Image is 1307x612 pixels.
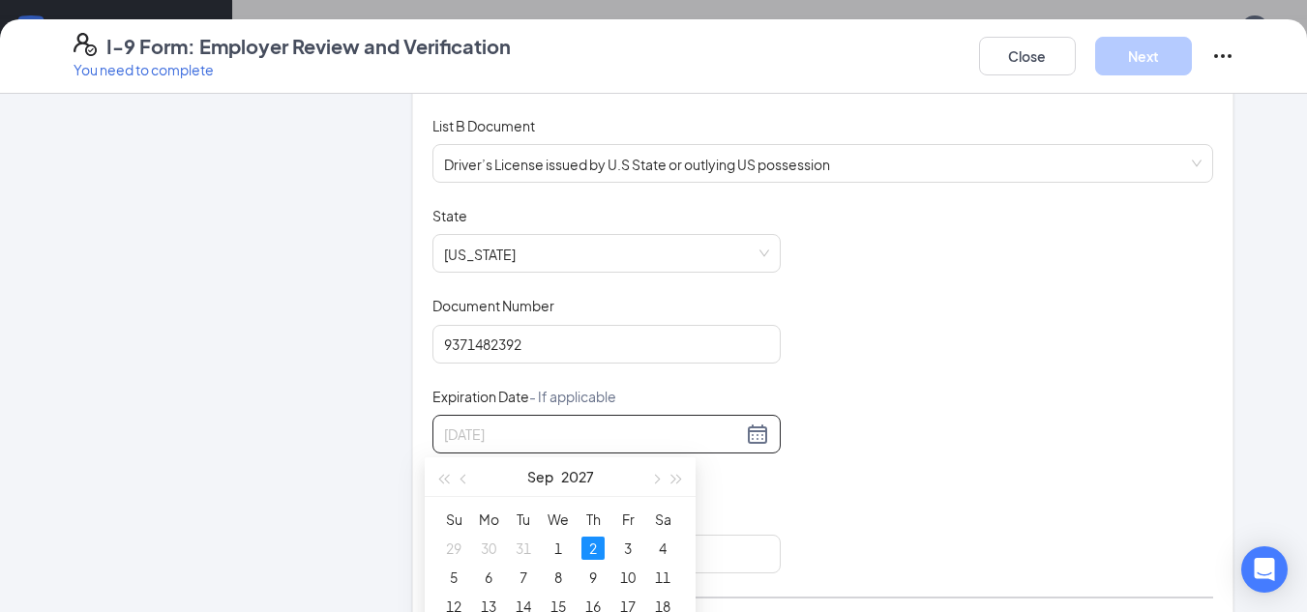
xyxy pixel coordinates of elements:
[645,563,680,592] td: 2027-09-11
[1095,37,1192,75] button: Next
[541,534,576,563] td: 2027-09-01
[471,534,506,563] td: 2027-08-30
[432,206,467,225] span: State
[979,37,1076,75] button: Close
[576,534,610,563] td: 2027-09-02
[74,60,511,79] p: You need to complete
[506,505,541,534] th: Tu
[529,388,616,405] span: - If applicable
[576,505,610,534] th: Th
[547,566,570,589] div: 8
[432,117,535,134] span: List B Document
[541,563,576,592] td: 2027-09-08
[436,563,471,592] td: 2027-09-05
[541,505,576,534] th: We
[651,537,674,560] div: 4
[477,537,500,560] div: 30
[581,537,605,560] div: 2
[576,563,610,592] td: 2027-09-09
[512,566,535,589] div: 7
[1211,44,1234,68] svg: Ellipses
[444,423,742,445] input: 09/02/2027
[561,457,594,496] button: 2027
[477,566,500,589] div: 6
[610,505,645,534] th: Fr
[581,566,605,589] div: 9
[442,537,465,560] div: 29
[645,505,680,534] th: Sa
[74,33,97,56] svg: FormI9EVerifyIcon
[512,537,535,560] div: 31
[651,566,674,589] div: 11
[436,534,471,563] td: 2027-08-29
[616,537,639,560] div: 3
[436,505,471,534] th: Su
[547,537,570,560] div: 1
[610,563,645,592] td: 2027-09-10
[506,534,541,563] td: 2027-08-31
[106,33,511,60] h4: I-9 Form: Employer Review and Verification
[444,235,769,272] span: Indiana
[432,296,554,315] span: Document Number
[527,457,553,496] button: Sep
[442,566,465,589] div: 5
[432,387,616,406] span: Expiration Date
[616,566,639,589] div: 10
[645,534,680,563] td: 2027-09-04
[471,563,506,592] td: 2027-09-06
[471,505,506,534] th: Mo
[1241,546,1288,593] div: Open Intercom Messenger
[506,563,541,592] td: 2027-09-07
[444,145,1203,182] span: Driver’s License issued by U.S State or outlying US possession
[610,534,645,563] td: 2027-09-03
